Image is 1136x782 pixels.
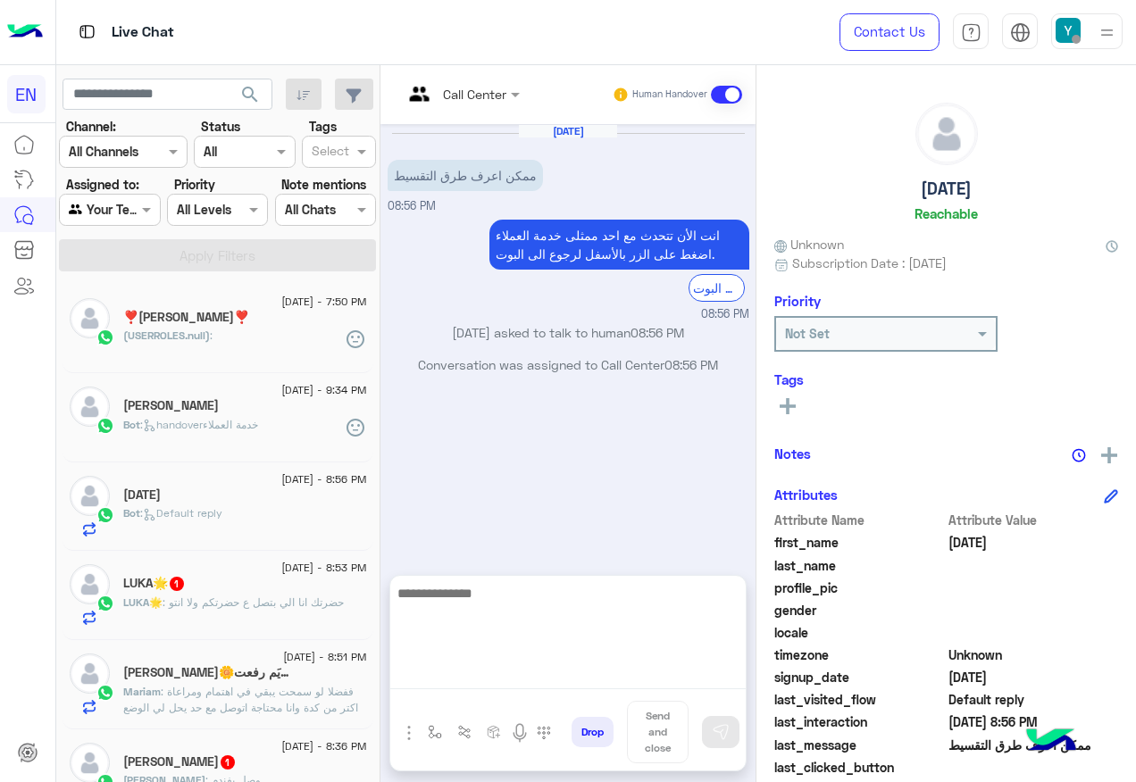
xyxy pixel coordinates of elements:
span: last_visited_flow [774,690,945,709]
img: Logo [7,13,43,51]
label: Channel: [66,117,116,136]
span: Mariam [123,685,161,698]
span: Unknown [948,645,1119,664]
span: (USERROLES.null) [123,329,210,342]
span: ممكن اعرف طرق التقسيط [948,736,1119,754]
img: send message [712,723,730,741]
span: Attribute Value [948,511,1119,529]
small: Human Handover [632,87,707,102]
span: 08:56 PM [631,325,684,340]
img: create order [487,725,501,739]
span: signup_date [774,668,945,686]
div: Select [309,141,349,164]
a: tab [953,13,989,51]
label: Assigned to: [66,175,139,194]
img: tab [76,21,98,43]
span: Bot [123,506,140,520]
p: 15/9/2025, 8:56 PM [388,160,543,191]
span: [DATE] - 8:53 PM [281,560,366,576]
h6: Notes [774,445,811,462]
div: EN [7,75,46,113]
span: null [948,758,1119,777]
span: LUKA🌟 [123,595,163,609]
span: 08:56 PM [664,357,718,372]
p: 15/9/2025, 8:56 PM [489,220,749,270]
span: gender [774,601,945,620]
button: search [229,79,272,117]
h5: Mariam Refaat🌼مريَم رفعت [123,665,294,680]
h6: Attributes [774,487,838,503]
span: Subscription Date : [DATE] [792,254,947,272]
img: select flow [428,725,442,739]
span: Ramadan [948,533,1119,552]
span: first_name [774,533,945,552]
h6: Tags [774,371,1118,387]
span: 08:56 PM [388,199,436,212]
button: select flow [421,718,450,747]
span: Attribute Name [774,511,945,529]
label: Priority [174,175,215,194]
span: ففضلا لو سمحت يبقي في اهتمام ومراعاة اكتر من كدة وانا محتاجة اتوصل مع حد يحل لي الوضع بعد اذنكم [123,685,358,730]
img: make a call [537,726,551,740]
p: [DATE] asked to talk to human [388,323,749,342]
h5: Abdallah ElNajar [123,754,237,770]
span: null [948,601,1119,620]
img: defaultAdmin.png [70,476,110,516]
div: الرجوع الى البوت [689,274,745,302]
img: notes [1072,448,1086,462]
span: profile_pic [774,578,945,597]
span: last_message [774,736,945,754]
span: 08:56 PM [701,306,749,323]
span: [DATE] - 8:56 PM [281,471,366,487]
img: WhatsApp [96,417,114,435]
h5: [DATE] [921,179,972,199]
h6: [DATE] [519,125,617,137]
span: 2025-09-15T17:56:07.244Z [948,712,1119,731]
span: last_interaction [774,712,945,731]
span: last_clicked_button [774,758,945,777]
img: send attachment [398,722,420,744]
button: create order [480,718,509,747]
h5: LUKA🌟 [123,576,186,591]
span: null [948,623,1119,642]
img: tab [1010,22,1031,43]
span: Bot [123,418,140,431]
p: Live Chat [112,21,174,45]
img: defaultAdmin.png [70,387,110,427]
img: tab [961,22,981,43]
span: last_name [774,556,945,575]
img: defaultAdmin.png [916,104,977,164]
h6: Reachable [915,205,978,221]
img: WhatsApp [96,329,114,346]
img: hulul-logo.png [1020,711,1082,773]
h5: Mahmoud Abdurhman [123,398,219,413]
img: send voice note [509,722,530,744]
h5: ❣️ليلى عمرو❣️ [123,310,249,325]
label: Tags [309,117,337,136]
img: Trigger scenario [457,725,472,739]
img: userImage [1056,18,1081,43]
span: : handoverخدمة العملاء [140,418,258,431]
button: Trigger scenario [450,718,480,747]
label: Status [201,117,240,136]
p: Conversation was assigned to Call Center [388,355,749,374]
span: locale [774,623,945,642]
span: timezone [774,645,945,664]
h5: Ramadan [123,487,161,503]
span: [DATE] - 7:50 PM [281,294,366,310]
img: profile [1096,21,1118,44]
button: Send and close [627,701,689,763]
span: [DATE] - 9:34 PM [281,382,366,398]
span: 2025-09-15T17:56:07.249Z [948,668,1119,686]
span: Default reply [948,690,1119,709]
span: [DATE] - 8:36 PM [281,738,366,754]
img: WhatsApp [96,684,114,702]
img: WhatsApp [96,595,114,612]
a: Contact Us [839,13,940,51]
button: Drop [572,717,614,747]
span: 1 [170,577,184,591]
label: Note mentions [281,175,366,194]
img: defaultAdmin.png [70,564,110,604]
img: WhatsApp [96,506,114,524]
img: defaultAdmin.png [70,653,110,694]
